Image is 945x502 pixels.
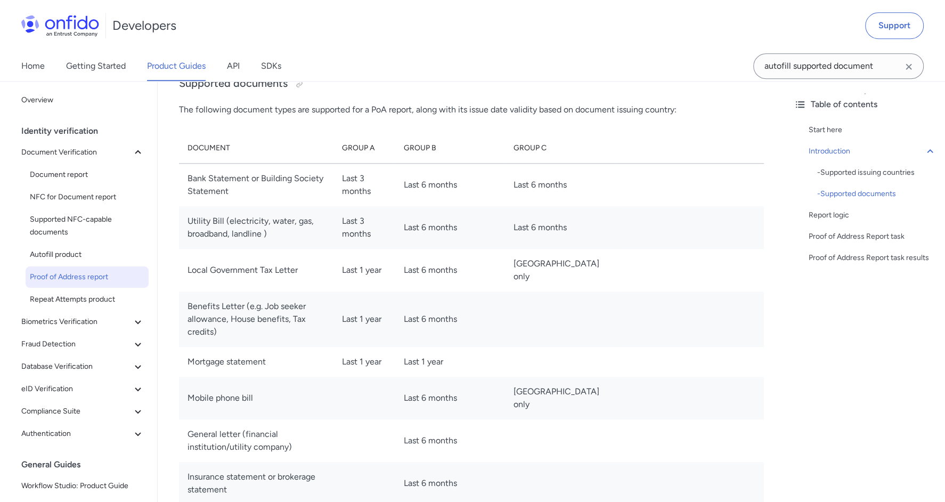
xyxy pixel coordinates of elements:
span: Autofill product [30,248,144,261]
a: Start here [809,124,936,136]
th: Group A [333,133,395,164]
td: Benefits Letter (e.g. Job seeker allowance, House benefits, Tax credits) [179,292,333,347]
a: Product Guides [147,51,206,81]
td: Last 6 months [395,292,504,347]
h1: Developers [112,17,176,34]
a: Autofill product [26,244,149,265]
td: Mobile phone bill [179,377,333,419]
a: Workflow Studio: Product Guide [17,475,149,497]
a: Repeat Attempts product [26,289,149,310]
span: Biometrics Verification [21,315,132,328]
button: Database Verification [17,356,149,377]
td: Mortgage statement [179,347,333,377]
div: Identity verification [21,120,153,142]
td: Last 6 months [395,206,504,249]
td: Last 3 months [333,206,395,249]
a: Document report [26,164,149,185]
a: Getting Started [66,51,126,81]
a: API [227,51,240,81]
td: Last 1 year [333,249,395,292]
td: Last 1 year [395,347,504,377]
a: Proof of Address report [26,266,149,288]
td: Local Government Tax Letter [179,249,333,292]
td: Last 6 months [395,377,504,419]
a: Introduction [809,145,936,158]
a: Proof of Address Report task [809,230,936,243]
a: Overview [17,90,149,111]
td: General letter (financial institution/utility company) [179,419,333,462]
span: Overview [21,94,144,107]
td: Utility Bill (electricity, water, gas, broadband, landline ) [179,206,333,249]
td: Last 6 months [395,419,504,462]
button: Biometrics Verification [17,311,149,333]
a: Report logic [809,209,936,222]
button: eID Verification [17,378,149,400]
th: Document [179,133,333,164]
td: Last 3 months [333,163,395,206]
td: Last 6 months [395,163,504,206]
a: NFC for Document report [26,187,149,208]
img: Onfido Logo [21,15,99,36]
th: Group C [504,133,614,164]
div: - Supported documents [817,188,936,200]
input: Onfido search input field [753,53,924,79]
span: Fraud Detection [21,338,132,351]
td: Last 6 months [504,163,614,206]
a: Support [865,12,924,39]
p: The following document types are supported for a PoA report, along with its issue date validity b... [179,103,764,116]
span: NFC for Document report [30,191,144,204]
span: Authentication [21,427,132,440]
a: Proof of Address Report task results [809,252,936,264]
a: -Supported issuing countries [817,166,936,179]
span: Proof of Address report [30,271,144,284]
button: Authentication [17,423,149,444]
td: Last 6 months [504,206,614,249]
button: Fraud Detection [17,334,149,355]
td: [GEOGRAPHIC_DATA] only [504,249,614,292]
svg: Clear search field button [902,60,915,73]
span: Repeat Attempts product [30,293,144,306]
button: Document Verification [17,142,149,163]
a: -Supported documents [817,188,936,200]
td: Last 6 months [395,249,504,292]
span: Database Verification [21,360,132,373]
td: [GEOGRAPHIC_DATA] only [504,377,614,419]
a: Supported NFC-capable documents [26,209,149,243]
span: Document Verification [21,146,132,159]
div: - Supported issuing countries [817,166,936,179]
td: Last 1 year [333,292,395,347]
span: eID Verification [21,383,132,395]
span: Compliance Suite [21,405,132,418]
a: SDKs [261,51,281,81]
button: Compliance Suite [17,401,149,422]
span: Document report [30,168,144,181]
th: Group B [395,133,504,164]
span: Workflow Studio: Product Guide [21,480,144,492]
div: Table of contents [794,98,936,111]
td: Last 1 year [333,347,395,377]
div: General Guides [21,454,153,475]
a: Home [21,51,45,81]
span: Supported NFC-capable documents [30,213,144,239]
h3: Supported documents [179,76,764,93]
td: Bank Statement or Building Society Statement [179,163,333,206]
